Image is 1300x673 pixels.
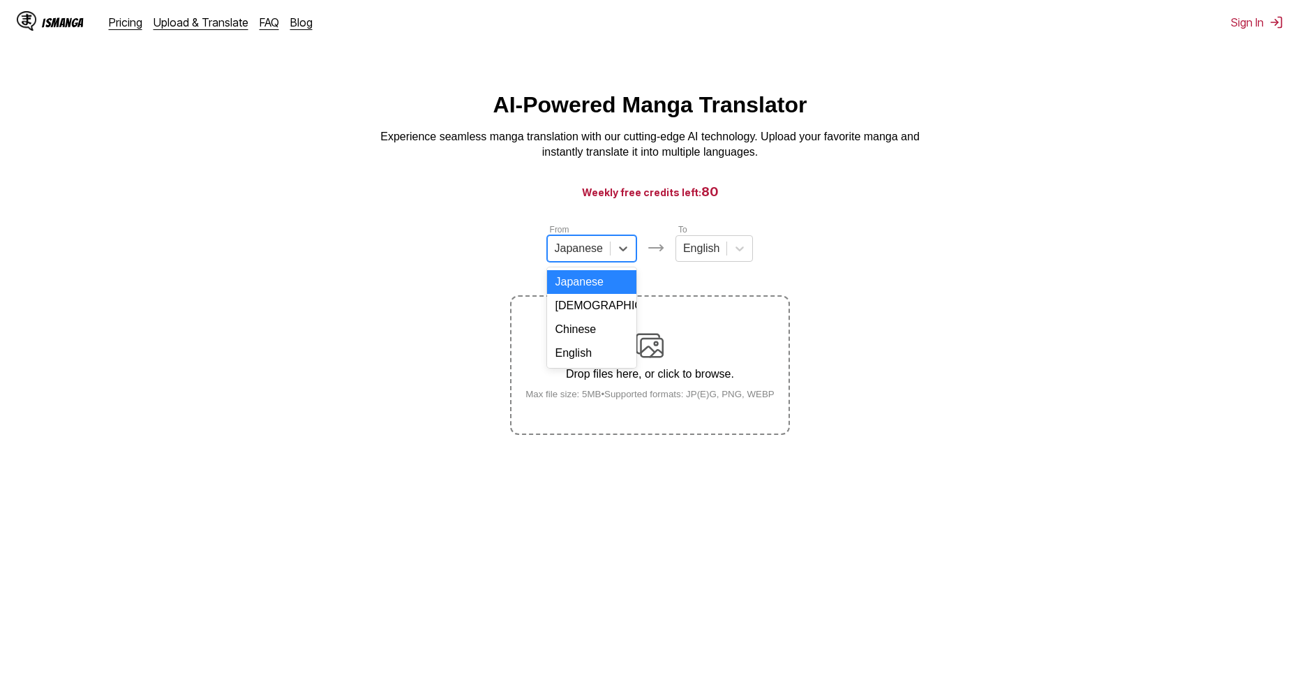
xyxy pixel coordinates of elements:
h1: AI-Powered Manga Translator [493,92,807,118]
img: Sign out [1269,15,1283,29]
p: Experience seamless manga translation with our cutting-edge AI technology. Upload your favorite m... [371,129,929,161]
img: Languages icon [648,239,664,256]
label: From [550,225,569,235]
img: IsManga Logo [17,11,36,31]
div: Chinese [547,318,636,341]
div: [DEMOGRAPHIC_DATA] [547,294,636,318]
label: To [678,225,687,235]
div: IsManga [42,16,84,29]
div: Japanese [547,270,636,294]
span: 80 [701,184,719,199]
a: IsManga LogoIsManga [17,11,109,34]
h3: Weekly free credits left: [33,183,1267,200]
a: FAQ [260,15,279,29]
a: Pricing [109,15,142,29]
div: English [547,341,636,365]
small: Max file size: 5MB • Supported formats: JP(E)G, PNG, WEBP [514,389,786,399]
a: Upload & Translate [154,15,248,29]
button: Sign In [1231,15,1283,29]
p: Drop files here, or click to browse. [514,368,786,380]
a: Blog [290,15,313,29]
